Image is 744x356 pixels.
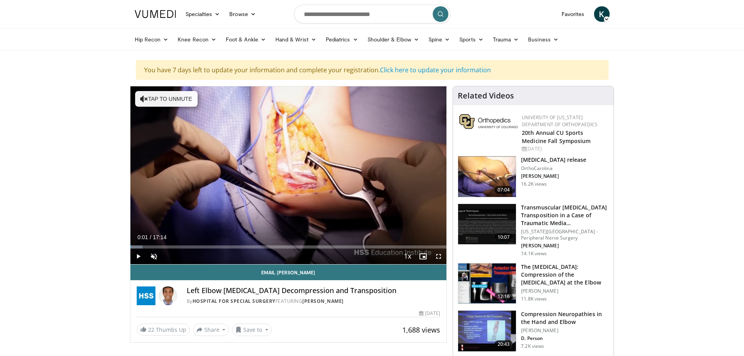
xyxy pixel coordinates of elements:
a: 20:43 Compression Neuropathies in the Hand and Elbow [PERSON_NAME] D. Person 7.2K views [458,310,609,352]
a: Sports [455,32,488,47]
a: Browse [225,6,260,22]
a: Click here to update your information [380,66,491,74]
a: Business [523,32,563,47]
a: 12:16 The [MEDICAL_DATA]: Compression of the [MEDICAL_DATA] at the Elbow [PERSON_NAME] 11.8K views [458,263,609,304]
p: 7.2K views [521,343,544,349]
p: [US_STATE][GEOGRAPHIC_DATA] - Peripheral Nerve Surgery [521,229,609,241]
a: Pediatrics [321,32,363,47]
a: [PERSON_NAME] [302,298,344,304]
a: 20th Annual CU Sports Medicine Fall Symposium [522,129,591,145]
a: Hip Recon [130,32,173,47]
img: 9e05bb75-c6cc-4deb-a881-5da78488bb89.150x105_q85_crop-smart_upscale.jpg [458,156,516,197]
a: Spine [424,32,455,47]
a: 10:07 Transmuscular [MEDICAL_DATA] Transposition in a Case of Traumatic Media… [US_STATE][GEOGRAP... [458,204,609,257]
p: [PERSON_NAME] [521,173,586,179]
p: 16.2K views [521,181,547,187]
img: VuMedi Logo [135,10,176,18]
a: Knee Recon [173,32,221,47]
img: 355603a8-37da-49b6-856f-e00d7e9307d3.png.150x105_q85_autocrop_double_scale_upscale_version-0.2.png [459,114,518,129]
input: Search topics, interventions [294,5,450,23]
button: Tap to unmute [135,91,198,107]
span: 0:01 [137,234,148,240]
a: K [594,6,610,22]
div: [DATE] [522,145,607,152]
img: Avatar [159,286,177,305]
h3: Compression Neuropathies in the Hand and Elbow [521,310,609,326]
span: 22 [148,326,154,333]
a: Shoulder & Elbow [363,32,424,47]
span: 17:14 [153,234,166,240]
span: 12:16 [494,293,513,301]
img: b54436d8-8e88-4114-8e17-c60436be65a7.150x105_q85_crop-smart_upscale.jpg [458,311,516,351]
a: Specialties [181,6,225,22]
p: OrthoCarolina [521,165,586,172]
p: 14.1K views [521,250,547,257]
a: University of [US_STATE] Department of Orthopaedics [522,114,598,128]
p: [PERSON_NAME] [521,288,609,294]
h4: Left Elbow [MEDICAL_DATA] Decompression and Transposition [187,286,441,295]
p: [PERSON_NAME] [521,243,609,249]
button: Unmute [146,249,162,264]
h3: Transmuscular [MEDICAL_DATA] Transposition in a Case of Traumatic Media… [521,204,609,227]
span: 07:04 [494,186,513,194]
button: Playback Rate [400,249,415,264]
h4: Related Videos [458,91,514,100]
button: Play [130,249,146,264]
a: Trauma [488,32,524,47]
img: Hospital for Special Surgery [137,286,155,305]
a: Favorites [557,6,589,22]
span: / [150,234,152,240]
span: 10:07 [494,233,513,241]
button: Enable picture-in-picture mode [415,249,431,264]
button: Fullscreen [431,249,446,264]
div: [DATE] [419,310,440,317]
span: 1,688 views [402,325,440,335]
h3: The [MEDICAL_DATA]: Compression of the [MEDICAL_DATA] at the Elbow [521,263,609,286]
a: 07:04 [MEDICAL_DATA] release OrthoCarolina [PERSON_NAME] 16.2K views [458,156,609,197]
button: Save to [232,324,272,336]
a: Hospital for Special Surgery [193,298,275,304]
p: D. Person [521,335,609,342]
a: 22 Thumbs Up [137,324,190,336]
img: Videography---Title-Standard_1.jpg.150x105_q85_crop-smart_upscale.jpg [458,204,516,245]
a: Email [PERSON_NAME] [130,265,447,280]
div: You have 7 days left to update your information and complete your registration. [136,60,608,80]
p: [PERSON_NAME] [521,327,609,334]
img: 318007_0003_1.png.150x105_q85_crop-smart_upscale.jpg [458,263,516,304]
button: Share [193,324,229,336]
video-js: Video Player [130,86,447,265]
div: By FEATURING [187,298,441,305]
h3: [MEDICAL_DATA] release [521,156,586,164]
a: Foot & Ankle [221,32,271,47]
a: Hand & Wrist [271,32,321,47]
p: 11.8K views [521,296,547,302]
span: 20:43 [494,340,513,348]
div: Progress Bar [130,245,447,249]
